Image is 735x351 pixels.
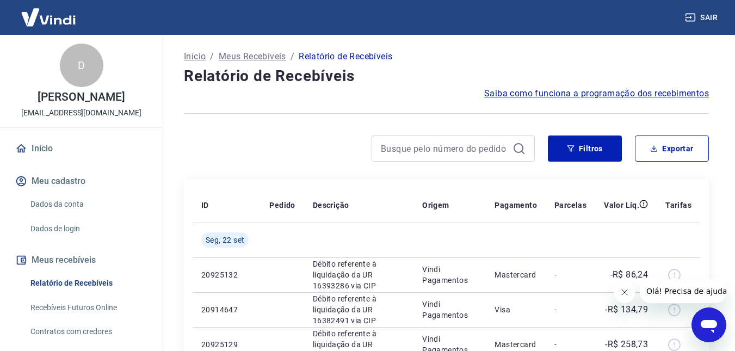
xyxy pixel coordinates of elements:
iframe: Botão para abrir a janela de mensagens [691,307,726,342]
span: Olá! Precisa de ajuda? [7,8,91,16]
p: Mastercard [495,339,537,350]
a: Saiba como funciona a programação dos recebimentos [484,87,709,100]
p: - [554,339,586,350]
p: / [210,50,214,63]
p: 20925132 [201,269,252,280]
h4: Relatório de Recebíveis [184,65,709,87]
a: Relatório de Recebíveis [26,272,150,294]
p: Vindi Pagamentos [422,264,477,286]
iframe: Fechar mensagem [614,281,635,303]
p: / [291,50,294,63]
p: Débito referente à liquidação da UR 16393286 via CIP [313,258,405,291]
button: Sair [683,8,722,28]
button: Meus recebíveis [13,248,150,272]
button: Filtros [548,136,622,162]
span: Seg, 22 set [206,235,244,245]
a: Meus Recebíveis [219,50,286,63]
p: - [554,269,586,280]
p: 20925129 [201,339,252,350]
p: Tarifas [665,200,691,211]
a: Dados de login [26,218,150,240]
p: Origem [422,200,449,211]
p: ID [201,200,209,211]
p: -R$ 86,24 [610,268,648,281]
p: Parcelas [554,200,586,211]
p: [PERSON_NAME] [38,91,125,103]
p: Valor Líq. [604,200,639,211]
p: -R$ 134,79 [605,303,648,316]
p: Débito referente à liquidação da UR 16382491 via CIP [313,293,405,326]
button: Meu cadastro [13,169,150,193]
p: Relatório de Recebíveis [299,50,392,63]
a: Dados da conta [26,193,150,215]
iframe: Mensagem da empresa [640,279,726,303]
p: Visa [495,304,537,315]
a: Recebíveis Futuros Online [26,297,150,319]
input: Busque pelo número do pedido [381,140,508,157]
p: -R$ 258,73 [605,338,648,351]
a: Início [13,137,150,161]
p: 20914647 [201,304,252,315]
div: D [60,44,103,87]
p: - [554,304,586,315]
img: Vindi [13,1,84,34]
a: Contratos com credores [26,321,150,343]
p: [EMAIL_ADDRESS][DOMAIN_NAME] [21,107,141,119]
p: Pagamento [495,200,537,211]
button: Exportar [635,136,709,162]
p: Vindi Pagamentos [422,299,477,321]
p: Pedido [269,200,295,211]
a: Início [184,50,206,63]
p: Mastercard [495,269,537,280]
p: Descrição [313,200,349,211]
